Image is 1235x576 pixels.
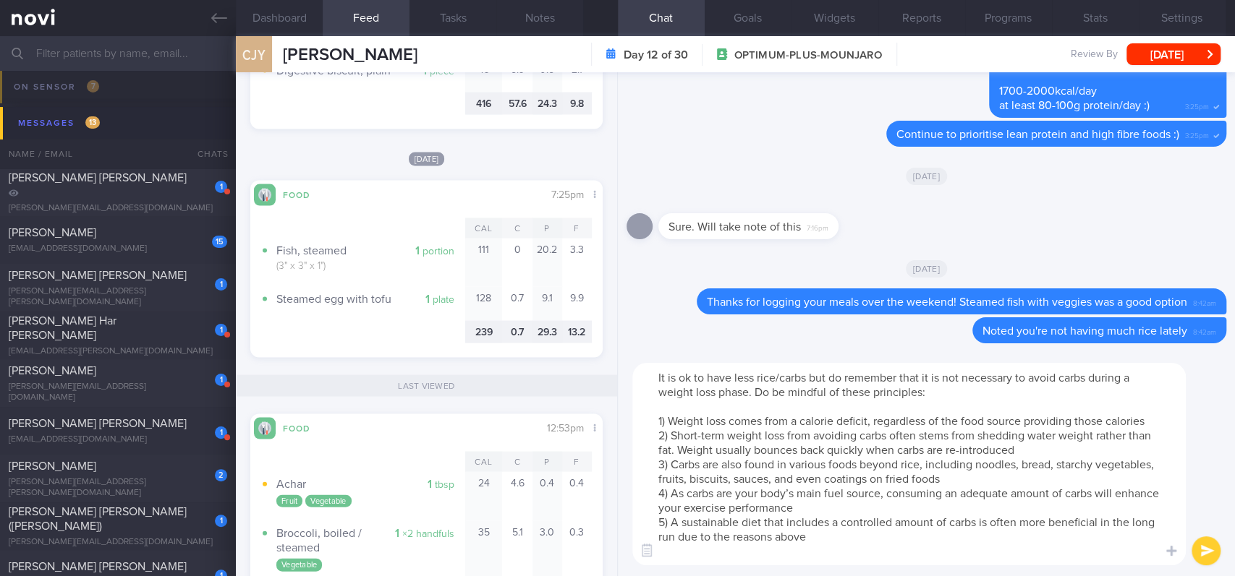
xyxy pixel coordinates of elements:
[215,181,227,193] div: 1
[562,59,592,93] div: 2.1
[9,460,96,472] span: [PERSON_NAME]
[9,346,227,357] div: [EMAIL_ADDRESS][PERSON_NAME][DOMAIN_NAME]
[85,116,100,129] span: 13
[532,218,562,238] div: P
[532,238,562,288] div: 20.2
[532,452,562,472] div: P
[502,472,532,522] div: 4.6
[906,168,947,185] span: [DATE]
[465,452,502,472] div: Cal
[423,246,454,257] small: portion
[502,59,532,93] div: 6.9
[9,506,187,532] span: [PERSON_NAME] [PERSON_NAME] ([PERSON_NAME])
[707,296,1187,308] span: Thanks for logging your meals over the weekend! Steamed fish with veggies was a good option
[532,287,562,321] div: 9.1
[983,325,1187,337] span: Noted you're not having much rice lately
[261,59,465,93] button: 1 piece Digestive biscuit, plain
[9,203,227,214] div: [PERSON_NAME][EMAIL_ADDRESS][DOMAIN_NAME]
[999,100,1150,111] span: at least 80-100g protein/day :)
[276,244,465,258] div: Fish, steamed
[1193,324,1216,338] span: 8:42am
[623,48,687,62] strong: Day 12 of 30
[532,93,562,115] div: 24.3
[1193,295,1216,309] span: 8:42am
[999,85,1097,97] span: 1700-2000kcal/day
[433,295,454,305] small: plate
[562,287,592,321] div: 9.9
[465,93,502,115] div: 416
[212,236,227,248] div: 15
[283,46,417,64] span: [PERSON_NAME]
[415,245,420,257] strong: 1
[502,287,532,321] div: 0.7
[14,113,103,133] div: Messages
[1185,98,1209,112] span: 3:25pm
[532,321,562,343] div: 29.3
[409,152,445,166] span: [DATE]
[395,528,399,539] strong: 1
[9,537,227,548] div: [PERSON_NAME][EMAIL_ADDRESS][DOMAIN_NAME]
[1071,48,1118,61] span: Review By
[428,478,432,490] strong: 1
[178,139,236,168] div: Chats
[562,218,592,238] div: F
[9,286,227,308] div: [PERSON_NAME][EMAIL_ADDRESS][PERSON_NAME][DOMAIN_NAME]
[215,469,227,481] div: 2
[215,374,227,386] div: 1
[906,260,947,278] span: [DATE]
[9,270,187,281] span: [PERSON_NAME] [PERSON_NAME]
[562,238,592,288] div: 3.3
[9,382,227,403] div: [PERSON_NAME][EMAIL_ADDRESS][DOMAIN_NAME]
[305,495,351,508] div: Vegetable
[9,172,187,184] span: [PERSON_NAME] [PERSON_NAME]
[261,238,465,288] button: 1 portion Fish, steamed (3" x 3" x 1")
[9,477,227,499] div: [PERSON_NAME][EMAIL_ADDRESS][PERSON_NAME][DOMAIN_NAME]
[465,472,502,522] div: 24
[465,59,502,93] div: 49
[276,421,334,434] div: Food
[562,452,592,472] div: F
[547,424,584,434] span: 12:53pm
[276,292,465,306] div: Steamed egg with tofu
[502,218,532,238] div: C
[465,218,502,238] div: Cal
[532,59,562,93] div: 0.6
[9,561,187,572] span: [PERSON_NAME] [PERSON_NAME]
[465,238,502,288] div: 111
[276,477,465,491] div: Achar
[276,260,465,273] div: (3" x 3" x 1")
[532,472,562,522] div: 0.4
[551,190,584,200] span: 7:25pm
[261,287,465,321] button: 1 plate Steamed egg with tofu
[236,375,617,397] div: Last viewed
[502,321,532,343] div: 0.7
[502,452,532,472] div: C
[425,293,430,305] strong: 1
[9,315,116,341] span: [PERSON_NAME] Har [PERSON_NAME]
[502,238,532,288] div: 0
[896,129,1179,140] span: Continue to prioritise lean protein and high fibre foods :)
[9,434,227,445] div: [EMAIL_ADDRESS][DOMAIN_NAME]
[807,220,828,233] span: 7:16pm
[215,324,227,336] div: 1
[562,93,592,115] div: 9.8
[669,221,801,233] span: Sure. Will take note of this
[402,529,454,539] small: ×2 handfuls
[465,287,502,321] div: 128
[276,188,334,200] div: Food
[276,526,465,555] div: Broccoli, boiled / steamed
[734,48,881,63] span: OPTIMUM-PLUS-MOUNJARO
[215,278,227,291] div: 1
[215,426,227,439] div: 1
[465,321,502,343] div: 239
[9,365,96,377] span: [PERSON_NAME]
[435,480,454,490] small: tbsp
[562,321,592,343] div: 13.2
[562,472,592,522] div: 0.4
[9,227,96,238] span: [PERSON_NAME]
[1126,43,1221,65] button: [DATE]
[502,93,532,115] div: 57.6
[276,559,322,572] div: Vegetable
[261,472,465,522] button: 1 tbsp Achar Fruit Vegetable
[215,515,227,527] div: 1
